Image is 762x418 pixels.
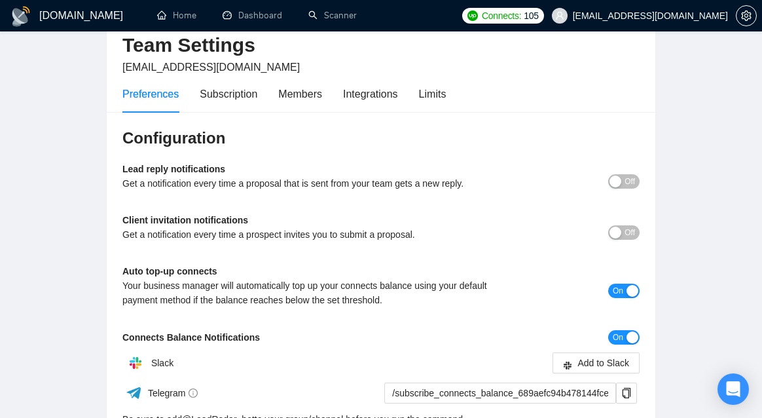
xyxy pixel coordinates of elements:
b: Auto top-up connects [122,266,217,276]
div: Limits [419,86,446,102]
span: On [613,284,623,298]
div: Subscription [200,86,257,102]
div: Preferences [122,86,179,102]
b: Client invitation notifications [122,215,248,225]
div: Your business manager will automatically top up your connects balance using your default payment ... [122,278,511,307]
span: slack [563,360,572,370]
a: searchScanner [308,10,357,21]
span: setting [736,10,756,21]
span: info-circle [189,389,198,398]
span: Off [625,225,635,240]
span: copy [617,388,636,398]
div: Members [278,86,322,102]
span: Add to Slack [577,356,629,370]
b: Lead reply notifications [122,164,225,174]
a: dashboardDashboard [223,10,282,21]
span: Telegram [148,388,198,398]
button: copy [616,383,637,404]
span: [EMAIL_ADDRESS][DOMAIN_NAME] [122,62,300,73]
span: Slack [151,358,173,368]
a: homeHome [157,10,196,21]
img: logo [10,6,31,27]
span: Off [625,174,635,189]
button: slackAdd to Slack [553,352,640,373]
a: setting [736,10,757,21]
div: Integrations [343,86,398,102]
b: Connects Balance Notifications [122,332,260,343]
div: Open Intercom Messenger [717,373,749,405]
span: user [555,11,564,20]
button: setting [736,5,757,26]
h2: Team Settings [122,32,640,59]
img: hpQkSZIkSZIkSZIkSZIkSZIkSZIkSZIkSZIkSZIkSZIkSZIkSZIkSZIkSZIkSZIkSZIkSZIkSZIkSZIkSZIkSZIkSZIkSZIkS... [122,350,149,376]
div: Get a notification every time a proposal that is sent from your team gets a new reply. [122,176,511,191]
img: ww3wtPAAAAAElFTkSuQmCC [126,385,142,401]
div: Get a notification every time a prospect invites you to submit a proposal. [122,227,511,242]
h3: Configuration [122,128,640,149]
span: On [613,330,623,345]
span: 105 [524,9,538,23]
img: upwork-logo.png [467,10,478,21]
span: Connects: [482,9,521,23]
